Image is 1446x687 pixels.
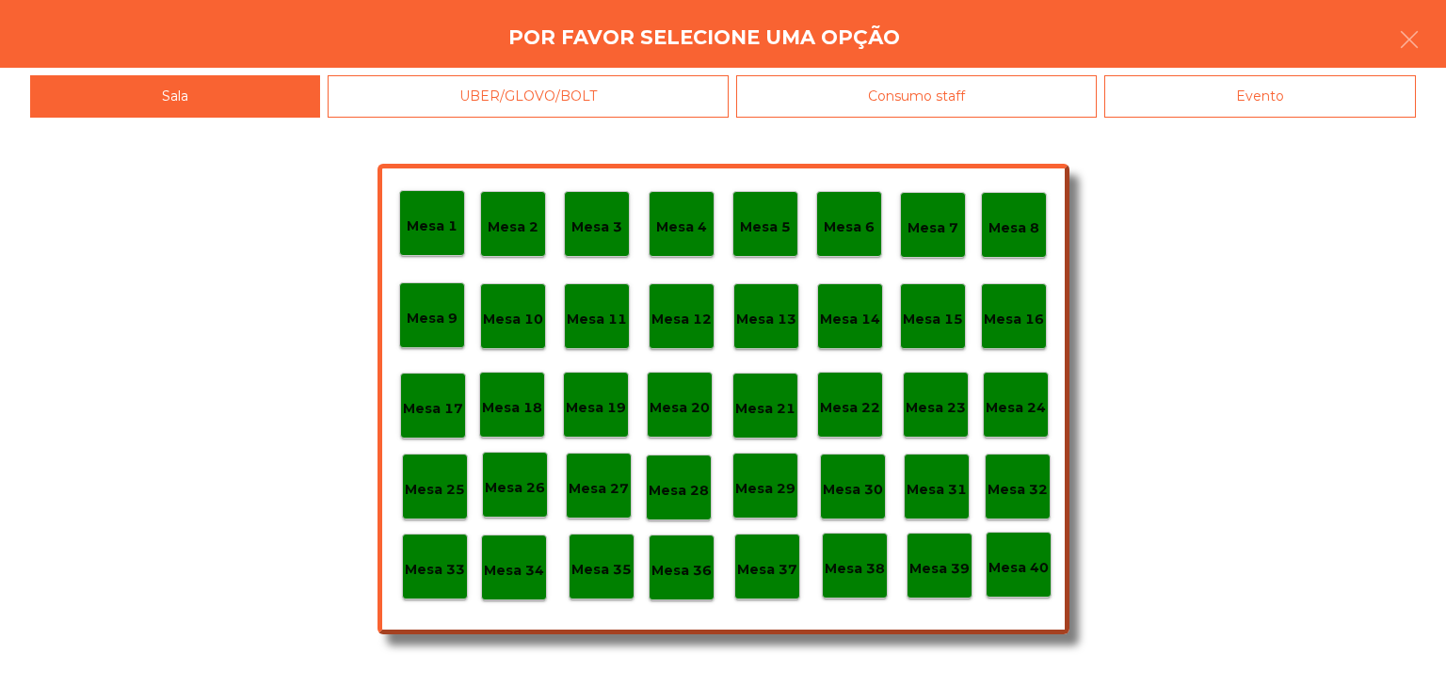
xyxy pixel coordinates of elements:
[649,480,709,502] p: Mesa 28
[736,75,1097,118] div: Consumo staff
[651,309,712,330] p: Mesa 12
[484,560,544,582] p: Mesa 34
[1104,75,1416,118] div: Evento
[566,397,626,419] p: Mesa 19
[30,75,320,118] div: Sala
[824,216,875,238] p: Mesa 6
[735,398,795,420] p: Mesa 21
[483,309,543,330] p: Mesa 10
[571,216,622,238] p: Mesa 3
[909,558,970,580] p: Mesa 39
[825,558,885,580] p: Mesa 38
[571,559,632,581] p: Mesa 35
[407,216,458,237] p: Mesa 1
[823,479,883,501] p: Mesa 30
[906,397,966,419] p: Mesa 23
[984,309,1044,330] p: Mesa 16
[903,309,963,330] p: Mesa 15
[736,309,796,330] p: Mesa 13
[488,216,538,238] p: Mesa 2
[907,479,967,501] p: Mesa 31
[986,397,1046,419] p: Mesa 24
[485,477,545,499] p: Mesa 26
[569,478,629,500] p: Mesa 27
[988,479,1048,501] p: Mesa 32
[403,398,463,420] p: Mesa 17
[908,217,958,239] p: Mesa 7
[405,479,465,501] p: Mesa 25
[567,309,627,330] p: Mesa 11
[407,308,458,329] p: Mesa 9
[988,217,1039,239] p: Mesa 8
[820,397,880,419] p: Mesa 22
[988,557,1049,579] p: Mesa 40
[482,397,542,419] p: Mesa 18
[650,397,710,419] p: Mesa 20
[651,560,712,582] p: Mesa 36
[328,75,729,118] div: UBER/GLOVO/BOLT
[737,559,797,581] p: Mesa 37
[820,309,880,330] p: Mesa 14
[405,559,465,581] p: Mesa 33
[740,216,791,238] p: Mesa 5
[656,216,707,238] p: Mesa 4
[735,478,795,500] p: Mesa 29
[508,24,900,52] h4: Por favor selecione uma opção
